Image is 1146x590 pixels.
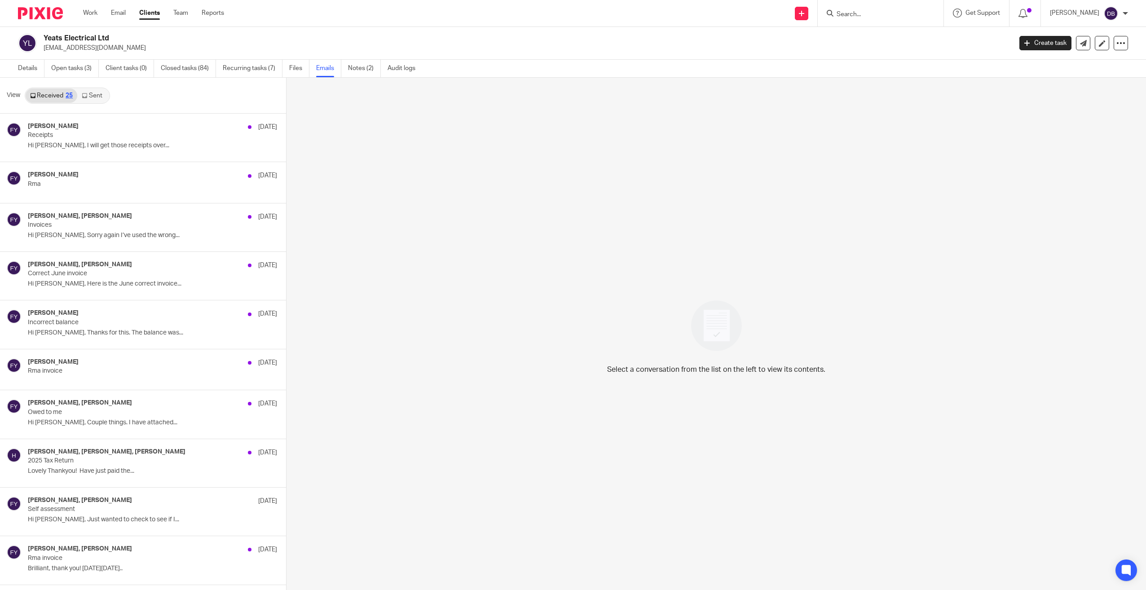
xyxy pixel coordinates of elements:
h4: [PERSON_NAME] [28,123,79,130]
img: svg%3E [7,171,21,185]
img: svg%3E [7,448,21,462]
p: [DATE] [258,261,277,270]
h4: [PERSON_NAME] [28,309,79,317]
p: Hi [PERSON_NAME], Just wanted to check to see if I... [28,516,277,524]
p: 2025 Tax Return [28,457,227,465]
p: Owed to me [28,409,227,416]
img: svg%3E [7,261,21,275]
img: svg%3E [7,399,21,414]
a: Notes (2) [348,60,381,77]
h4: [PERSON_NAME], [PERSON_NAME] [28,497,132,504]
p: Lovely Thankyou! Have just paid the... [28,467,277,475]
a: Open tasks (3) [51,60,99,77]
img: Pixie [18,7,63,19]
img: svg%3E [7,212,21,227]
p: [DATE] [258,358,277,367]
a: Emails [316,60,341,77]
p: Receipts [28,132,227,139]
h4: [PERSON_NAME] [28,171,79,179]
a: Client tasks (0) [106,60,154,77]
a: Details [18,60,44,77]
p: Hi [PERSON_NAME], Here is the June correct invoice... [28,280,277,288]
p: [DATE] [258,123,277,132]
a: Reports [202,9,224,18]
img: svg%3E [7,123,21,137]
p: [DATE] [258,448,277,457]
p: Rma [28,181,227,188]
a: Sent [77,88,109,103]
img: svg%3E [7,309,21,324]
div: 25 [66,92,73,99]
p: [DATE] [258,545,277,554]
a: Work [83,9,97,18]
p: [DATE] [258,309,277,318]
h4: [PERSON_NAME], [PERSON_NAME] [28,261,132,269]
a: Audit logs [388,60,422,77]
img: svg%3E [7,497,21,511]
img: image [685,295,748,357]
a: Received25 [26,88,77,103]
p: Hi [PERSON_NAME], Sorry again I’ve used the wrong... [28,232,277,239]
a: Create task [1019,36,1071,50]
p: Correct June invoice [28,270,227,277]
a: Clients [139,9,160,18]
p: [EMAIL_ADDRESS][DOMAIN_NAME] [44,44,1006,53]
p: [DATE] [258,497,277,506]
p: Incorrect balance [28,319,227,326]
a: Recurring tasks (7) [223,60,282,77]
h4: [PERSON_NAME], [PERSON_NAME] [28,212,132,220]
p: Select a conversation from the list on the left to view its contents. [607,364,825,375]
h4: [PERSON_NAME], [PERSON_NAME], [PERSON_NAME] [28,448,185,456]
p: [DATE] [258,399,277,408]
h4: [PERSON_NAME], [PERSON_NAME] [28,399,132,407]
span: View [7,91,20,100]
p: Brilliant, thank you! [DATE][DATE].. [28,565,277,572]
p: Hi [PERSON_NAME], I will get those receipts over... [28,142,277,150]
img: svg%3E [7,358,21,373]
a: Closed tasks (84) [161,60,216,77]
p: Hi [PERSON_NAME], Thanks for this. The balance was... [28,329,277,337]
a: Files [289,60,309,77]
img: svg%3E [1104,6,1118,21]
p: [DATE] [258,171,277,180]
input: Search [836,11,917,19]
p: [PERSON_NAME] [1050,9,1099,18]
img: svg%3E [7,545,21,559]
h4: [PERSON_NAME], [PERSON_NAME] [28,545,132,553]
p: Hi [PERSON_NAME], Couple things. I have attached... [28,419,277,427]
img: svg%3E [18,34,37,53]
a: Email [111,9,126,18]
p: Rma invoice [28,555,227,562]
p: Invoices [28,221,227,229]
h4: [PERSON_NAME] [28,358,79,366]
a: Team [173,9,188,18]
p: Self assessment [28,506,227,513]
span: Get Support [965,10,1000,16]
p: Rma invoice [28,367,227,375]
h2: Yeats Electrical Ltd [44,34,813,43]
p: [DATE] [258,212,277,221]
